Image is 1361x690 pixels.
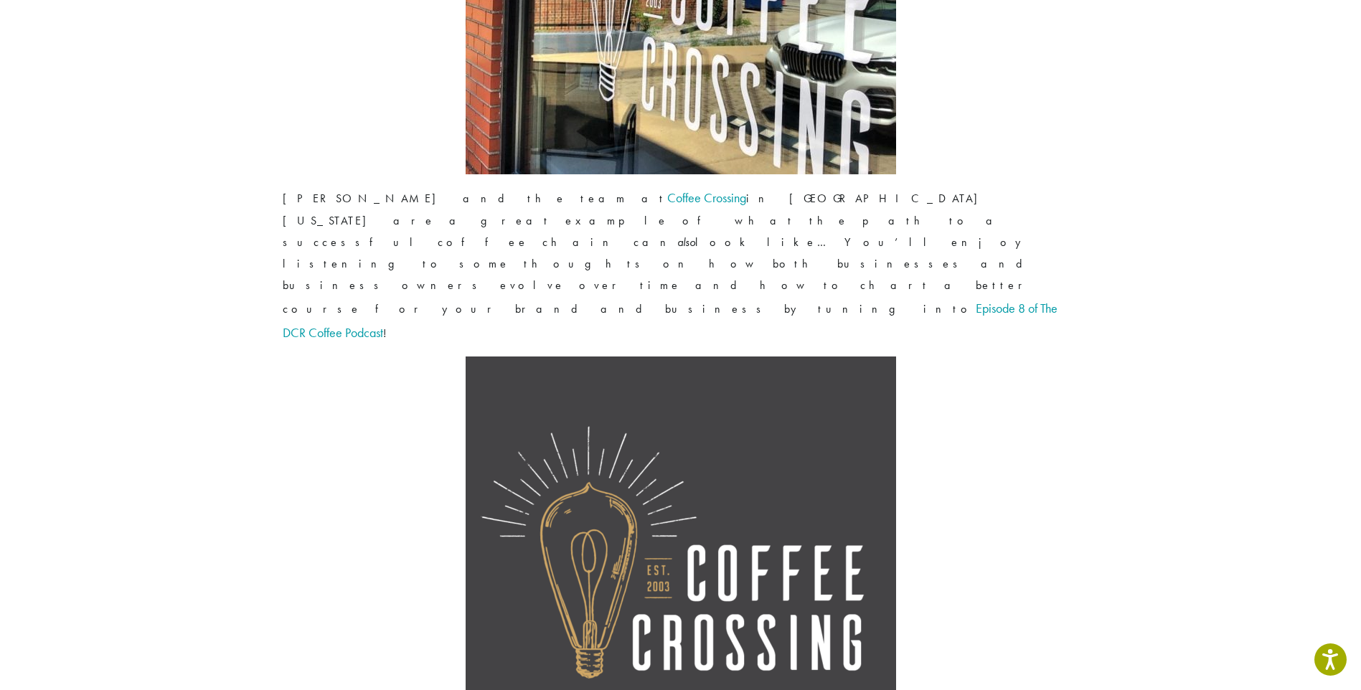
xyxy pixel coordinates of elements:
a: Episode 8 of The DCR Coffee Podcast [283,300,1058,341]
em: also [677,235,695,250]
span: in [GEOGRAPHIC_DATA][US_STATE] are a great example of what the path to a successful coffee chain can [283,191,1004,250]
p: [PERSON_NAME] and the team at [283,186,1079,345]
span: look like… You’ll enjoy listening to some thoughts on how both businesses and business owners evo... [283,235,1058,341]
a: Coffee Crossing [667,189,746,206]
